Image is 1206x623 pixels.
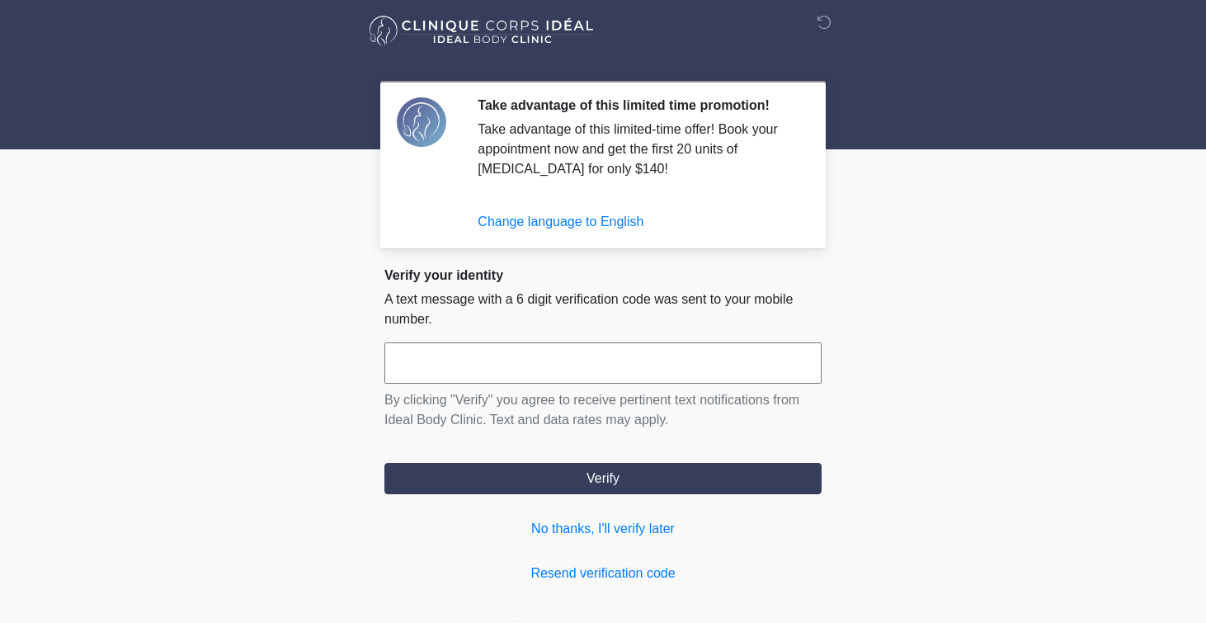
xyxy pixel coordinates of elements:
[384,463,822,494] button: Verify
[384,519,822,539] a: No thanks, I'll verify later
[384,290,822,329] p: A text message with a 6 digit verification code was sent to your mobile number.
[384,267,822,283] h2: Verify your identity
[478,120,797,179] div: Take advantage of this limited-time offer! Book your appointment now and get the first 20 units o...
[478,97,797,113] h2: Take advantage of this limited time promotion!
[384,564,822,583] a: Resend verification code
[478,215,643,229] a: Change language to English
[368,12,595,50] img: Ideal Body Clinic Logo
[397,97,446,147] img: Agent Avatar
[384,390,822,430] p: By clicking "Verify" you agree to receive pertinent text notifications from Ideal Body Clinic. Te...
